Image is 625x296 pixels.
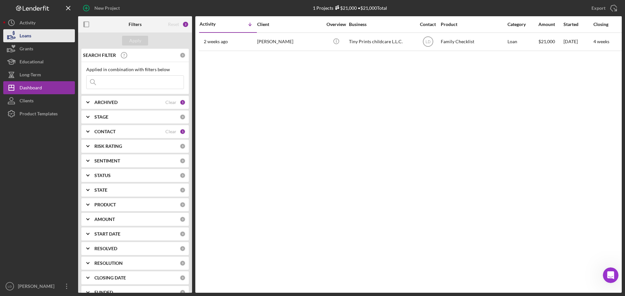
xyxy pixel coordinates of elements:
div: Client [257,22,322,27]
div: 2 [182,21,189,28]
button: Product Templates [3,107,75,120]
button: Clients [3,94,75,107]
b: STAGE [94,114,108,120]
div: New Project [94,2,120,15]
button: New Project [78,2,126,15]
div: Business [349,22,414,27]
div: 1 [180,129,186,135]
div: Category [507,22,538,27]
div: Tiny Prints childcare L.L.C. [349,33,414,50]
div: [DATE] [563,33,593,50]
b: PRODUCT [94,202,116,207]
b: START DATE [94,231,120,237]
div: 0 [180,173,186,178]
button: Dashboard [3,81,75,94]
b: ARCHIVED [94,100,118,105]
div: Loan [507,33,538,50]
div: Export [591,2,605,15]
div: Amount [538,22,563,27]
b: FUNDED [94,290,113,295]
div: Apply [129,36,141,45]
div: Grants [20,42,33,57]
div: 0 [180,275,186,281]
div: Clients [20,94,34,109]
text: LD [8,285,12,288]
button: LD[PERSON_NAME] [3,280,75,293]
div: Dashboard [20,81,42,96]
div: 1 Projects • $21,000 Total [313,5,387,11]
button: Export [585,2,622,15]
div: 0 [180,52,186,58]
div: [PERSON_NAME] [16,280,59,294]
div: Activity [200,21,228,27]
b: STATE [94,187,107,193]
b: CONTACT [94,129,116,134]
button: Apply [122,36,148,45]
div: Long-Term [20,68,41,83]
b: RISK RATING [94,144,122,149]
div: Overview [324,22,348,27]
div: Educational [20,55,44,70]
div: [PERSON_NAME] [257,33,322,50]
div: Applied in combination with filters below [86,67,184,72]
b: RESOLUTION [94,261,123,266]
div: 0 [180,158,186,164]
button: Loans [3,29,75,42]
div: Product [441,22,506,27]
text: LD [425,40,431,44]
div: Started [563,22,593,27]
div: Loans [20,29,31,44]
div: Family Checklist [441,33,506,50]
div: Contact [416,22,440,27]
div: 0 [180,260,186,266]
div: 1 [180,99,186,105]
div: 0 [180,202,186,208]
div: 0 [180,246,186,251]
div: Clear [165,129,176,134]
iframe: Intercom live chat [603,267,618,283]
div: 0 [180,216,186,222]
b: SEARCH FILTER [83,53,116,58]
b: Filters [129,22,142,27]
div: 0 [180,231,186,237]
div: 0 [180,143,186,149]
div: Product Templates [20,107,58,122]
div: 0 [180,187,186,193]
div: Activity [20,16,35,31]
b: AMOUNT [94,217,115,222]
button: Activity [3,16,75,29]
button: Grants [3,42,75,55]
button: Long-Term [3,68,75,81]
b: RESOLVED [94,246,117,251]
b: CLOSING DATE [94,275,126,280]
time: 4 weeks [593,39,609,44]
button: Educational [3,55,75,68]
div: Clear [165,100,176,105]
time: 2025-09-08 19:07 [204,39,228,44]
span: $21,000 [538,39,555,44]
div: 0 [180,290,186,295]
div: Reset [168,22,179,27]
div: 0 [180,114,186,120]
b: SENTIMENT [94,158,120,163]
b: STATUS [94,173,111,178]
div: $21,000 [333,5,357,11]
